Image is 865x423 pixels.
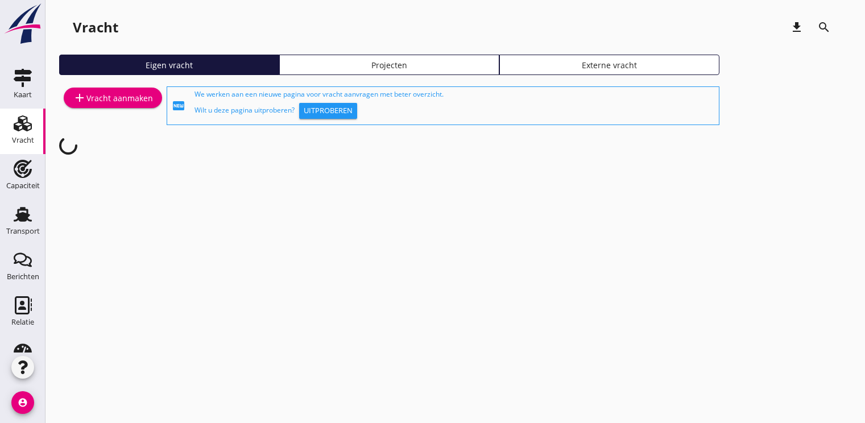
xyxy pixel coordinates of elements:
[2,3,43,45] img: logo-small.a267ee39.svg
[172,99,185,113] i: fiber_new
[11,391,34,414] i: account_circle
[6,182,40,189] div: Capaciteit
[14,91,32,98] div: Kaart
[817,20,831,34] i: search
[59,55,279,75] a: Eigen vracht
[11,318,34,326] div: Relatie
[194,89,714,122] div: We werken aan een nieuwe pagina voor vracht aanvragen met beter overzicht. Wilt u deze pagina uit...
[304,105,353,117] div: Uitproberen
[64,59,274,71] div: Eigen vracht
[73,18,118,36] div: Vracht
[284,59,494,71] div: Projecten
[299,103,357,119] button: Uitproberen
[790,20,804,34] i: download
[12,136,34,144] div: Vracht
[73,91,86,105] i: add
[279,55,499,75] a: Projecten
[6,227,40,235] div: Transport
[73,91,153,105] div: Vracht aanmaken
[64,88,162,108] a: Vracht aanmaken
[7,273,39,280] div: Berichten
[504,59,714,71] div: Externe vracht
[499,55,719,75] a: Externe vracht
